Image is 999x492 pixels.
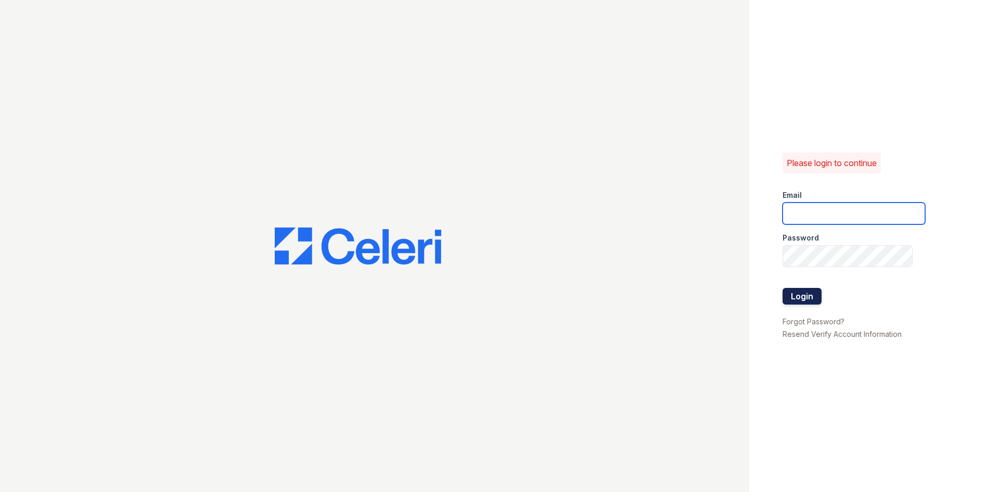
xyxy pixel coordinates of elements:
[783,233,819,243] label: Password
[783,288,822,305] button: Login
[783,190,802,200] label: Email
[275,228,441,265] img: CE_Logo_Blue-a8612792a0a2168367f1c8372b55b34899dd931a85d93a1a3d3e32e68fde9ad4.png
[783,317,844,326] a: Forgot Password?
[783,330,902,338] a: Resend Verify Account Information
[787,157,877,169] p: Please login to continue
